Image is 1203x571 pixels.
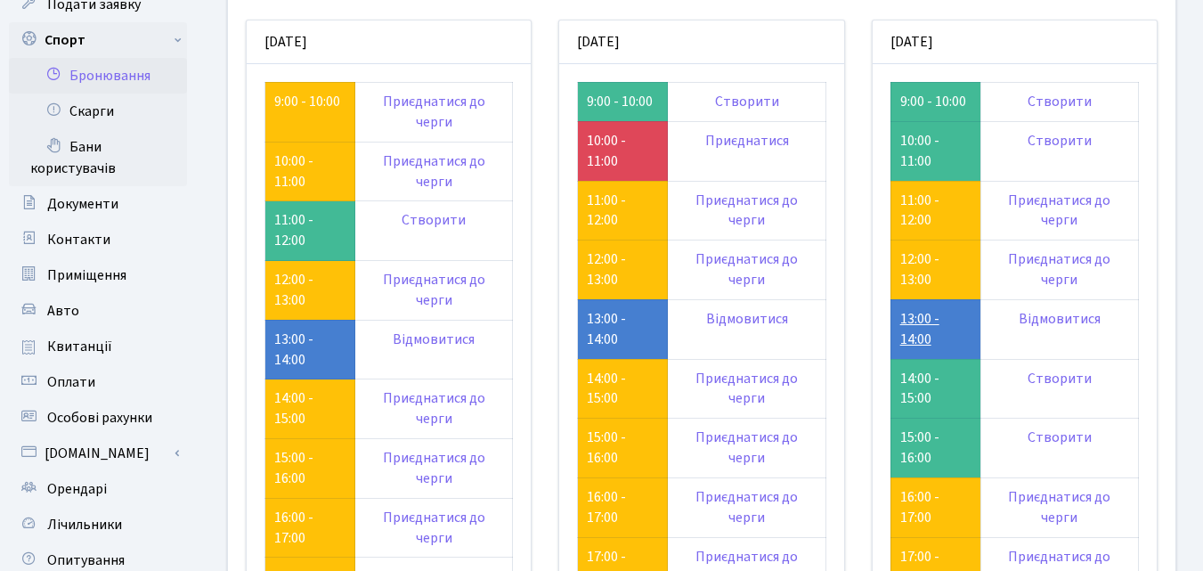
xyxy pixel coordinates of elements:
a: Створити [1028,92,1092,111]
a: 13:00 - 14:00 [587,309,626,349]
a: Приєднатися до черги [383,151,485,192]
a: 13:00 - 14:00 [274,330,313,370]
a: Приєднатися до черги [383,448,485,488]
a: 15:00 - 16:00 [274,448,313,488]
span: Особові рахунки [47,408,152,428]
a: 10:00 - 11:00 [587,131,626,171]
span: Приміщення [47,265,126,285]
a: 12:00 - 13:00 [900,249,939,290]
a: Створити [1028,369,1092,388]
a: Приєднатися до черги [383,92,485,132]
a: Приєднатися до черги [383,270,485,310]
td: 14:00 - 15:00 [890,359,980,419]
a: Авто [9,293,187,329]
a: Відмовитися [393,330,475,349]
a: 12:00 - 13:00 [587,249,626,290]
a: 10:00 - 11:00 [274,151,313,192]
a: Приміщення [9,257,187,293]
a: Скарги [9,94,187,129]
a: Приєднатися до черги [695,369,798,409]
a: Приєднатися до черги [1008,487,1110,527]
a: Створити [1028,131,1092,151]
td: 11:00 - 12:00 [265,201,355,261]
a: Документи [9,186,187,222]
a: Спорт [9,22,187,58]
span: Опитування [47,551,125,570]
a: Приєднатися до черги [383,508,485,548]
div: [DATE] [873,20,1157,64]
a: 13:00 - 14:00 [900,309,939,349]
a: Оплати [9,364,187,400]
a: Бани користувачів [9,129,187,186]
a: Створити [402,210,466,230]
a: Відмовитися [706,309,788,329]
div: [DATE] [559,20,843,64]
span: Контакти [47,230,110,249]
a: Приєднатися [705,131,789,151]
a: Контакти [9,222,187,257]
td: 10:00 - 11:00 [890,121,980,181]
a: 16:00 - 17:00 [274,508,313,548]
a: Лічильники [9,507,187,542]
td: 9:00 - 10:00 [890,82,980,121]
a: 16:00 - 17:00 [900,487,939,527]
a: 12:00 - 13:00 [274,270,313,310]
a: Квитанції [9,329,187,364]
span: Лічильники [47,515,122,534]
span: Авто [47,301,79,321]
span: Документи [47,194,118,214]
a: Особові рахунки [9,400,187,436]
a: 11:00 - 12:00 [900,191,939,231]
a: Приєднатися до черги [695,428,798,468]
td: 15:00 - 16:00 [890,419,980,478]
td: 9:00 - 10:00 [578,82,668,121]
a: 11:00 - 12:00 [587,191,626,231]
a: Приєднатися до черги [695,249,798,290]
a: 14:00 - 15:00 [274,388,313,428]
a: 9:00 - 10:00 [274,92,340,111]
div: [DATE] [247,20,531,64]
a: Створити [1028,428,1092,447]
span: Оплати [47,372,95,392]
a: Бронювання [9,58,187,94]
a: Відмовитися [1019,309,1101,329]
a: Приєднатися до черги [695,487,798,527]
span: Квитанції [47,337,112,356]
a: Приєднатися до черги [695,191,798,231]
a: 14:00 - 15:00 [587,369,626,409]
span: Орендарі [47,479,107,499]
a: Приєднатися до черги [1008,249,1110,290]
a: 16:00 - 17:00 [587,487,626,527]
a: Приєднатися до черги [1008,191,1110,231]
a: Приєднатися до черги [383,388,485,428]
a: Орендарі [9,471,187,507]
a: [DOMAIN_NAME] [9,436,187,471]
a: 15:00 - 16:00 [587,428,626,468]
a: Створити [715,92,779,111]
